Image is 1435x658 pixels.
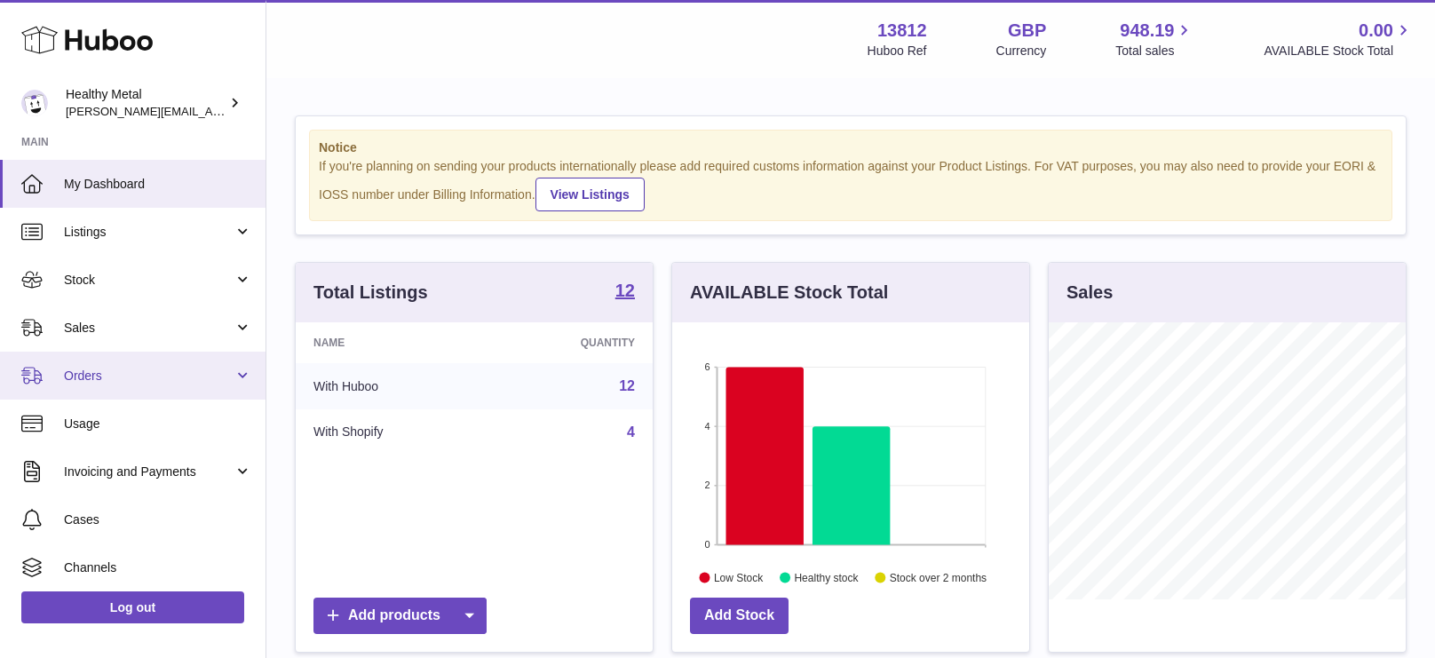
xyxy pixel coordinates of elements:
[313,281,428,305] h3: Total Listings
[319,139,1383,156] strong: Notice
[868,43,927,59] div: Huboo Ref
[1120,19,1174,43] span: 948.19
[66,104,356,118] span: [PERSON_NAME][EMAIL_ADDRESS][DOMAIN_NAME]
[890,571,987,583] text: Stock over 2 months
[64,559,252,576] span: Channels
[66,86,226,120] div: Healthy Metal
[64,511,252,528] span: Cases
[64,416,252,432] span: Usage
[619,378,635,393] a: 12
[296,322,488,363] th: Name
[627,424,635,440] a: 4
[704,421,710,432] text: 4
[704,361,710,372] text: 6
[615,281,635,303] a: 12
[1008,19,1046,43] strong: GBP
[64,368,234,384] span: Orders
[296,409,488,456] td: With Shopify
[21,591,244,623] a: Log out
[535,178,645,211] a: View Listings
[704,480,710,490] text: 2
[1264,43,1414,59] span: AVAILABLE Stock Total
[64,224,234,241] span: Listings
[1115,19,1194,59] a: 948.19 Total sales
[319,158,1383,211] div: If you're planning on sending your products internationally please add required customs informati...
[64,272,234,289] span: Stock
[615,281,635,299] strong: 12
[1359,19,1393,43] span: 0.00
[313,598,487,634] a: Add products
[714,571,764,583] text: Low Stock
[794,571,859,583] text: Healthy stock
[1115,43,1194,59] span: Total sales
[64,464,234,480] span: Invoicing and Payments
[690,281,888,305] h3: AVAILABLE Stock Total
[296,363,488,409] td: With Huboo
[21,90,48,116] img: jose@healthy-metal.com
[1066,281,1113,305] h3: Sales
[996,43,1047,59] div: Currency
[64,176,252,193] span: My Dashboard
[690,598,789,634] a: Add Stock
[64,320,234,337] span: Sales
[488,322,653,363] th: Quantity
[1264,19,1414,59] a: 0.00 AVAILABLE Stock Total
[877,19,927,43] strong: 13812
[704,539,710,550] text: 0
